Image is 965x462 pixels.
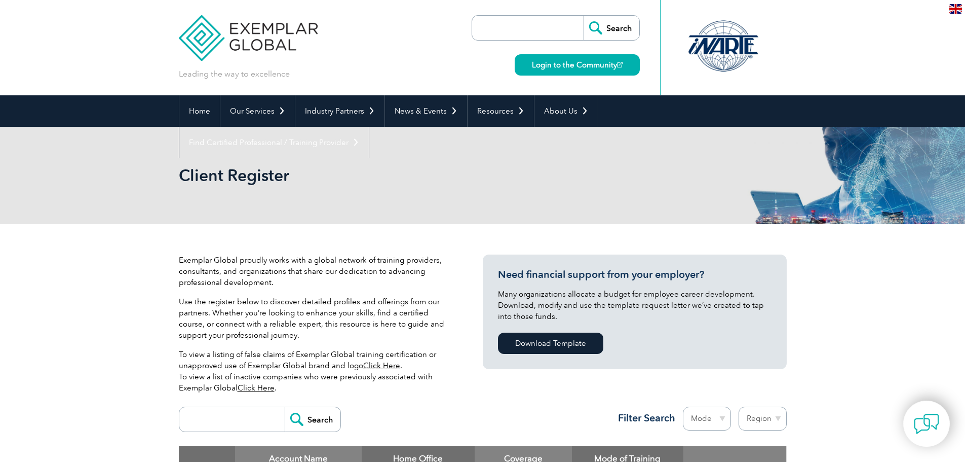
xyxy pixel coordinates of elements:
a: Our Services [220,95,295,127]
a: Resources [468,95,534,127]
h2: Client Register [179,167,604,184]
a: Login to the Community [515,54,640,76]
img: open_square.png [617,62,623,67]
input: Search [584,16,639,40]
a: Industry Partners [295,95,384,127]
h3: Filter Search [612,412,675,424]
p: Many organizations allocate a budget for employee career development. Download, modify and use th... [498,289,771,322]
a: News & Events [385,95,467,127]
a: Find Certified Professional / Training Provider [179,127,369,158]
p: Use the register below to discover detailed profiles and offerings from our partners. Whether you... [179,296,452,341]
p: Exemplar Global proudly works with a global network of training providers, consultants, and organ... [179,255,452,288]
p: To view a listing of false claims of Exemplar Global training certification or unapproved use of ... [179,349,452,394]
img: contact-chat.png [914,411,939,437]
a: Click Here [363,361,400,370]
p: Leading the way to excellence [179,68,290,80]
img: en [949,4,962,14]
input: Search [285,407,340,432]
a: Click Here [238,383,275,393]
a: About Us [534,95,598,127]
h3: Need financial support from your employer? [498,268,771,281]
a: Home [179,95,220,127]
a: Download Template [498,333,603,354]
